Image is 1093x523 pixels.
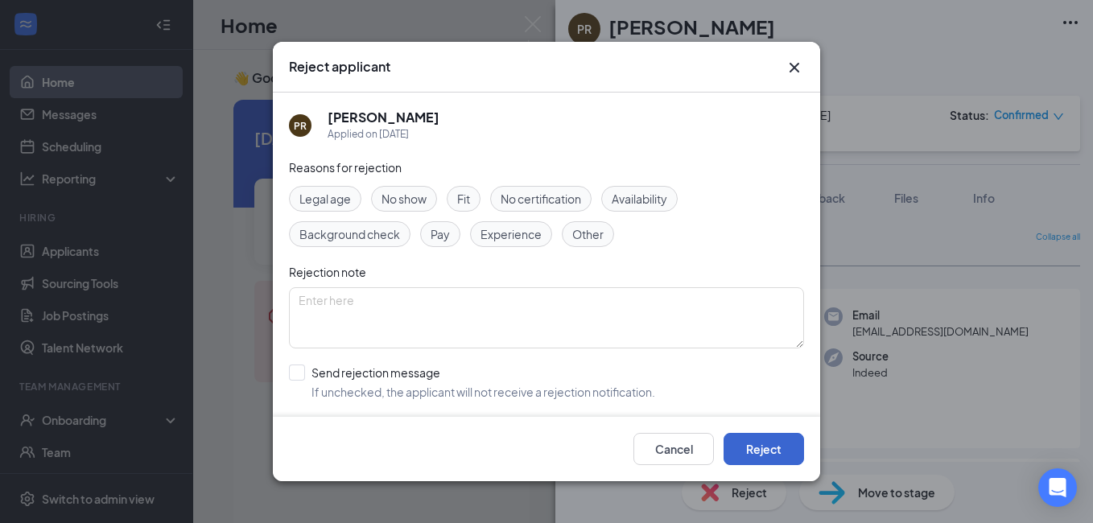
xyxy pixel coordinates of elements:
svg: Cross [785,58,804,77]
h3: Reject applicant [289,58,390,76]
span: Pay [431,225,450,243]
span: Availability [612,190,667,208]
span: Other [572,225,604,243]
button: Reject [724,433,804,465]
div: Applied on [DATE] [328,126,439,142]
button: Cancel [633,433,714,465]
span: Reasons for rejection [289,160,402,175]
button: Close [785,58,804,77]
div: Open Intercom Messenger [1038,468,1077,507]
h5: [PERSON_NAME] [328,109,439,126]
span: Experience [481,225,542,243]
span: Rejection note [289,265,366,279]
span: No certification [501,190,581,208]
span: No show [382,190,427,208]
span: Fit [457,190,470,208]
span: Background check [299,225,400,243]
div: PR [294,119,307,133]
span: Legal age [299,190,351,208]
